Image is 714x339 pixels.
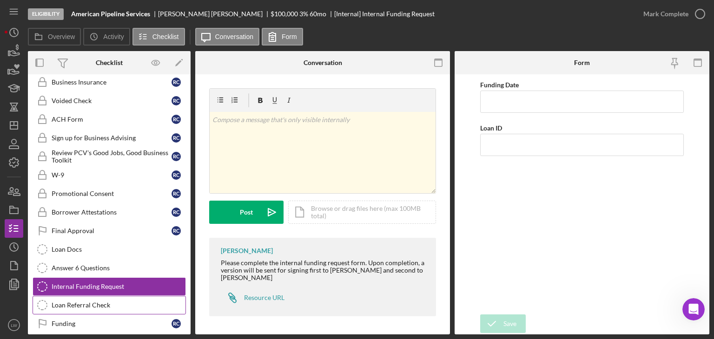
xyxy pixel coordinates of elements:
div: Answer 6 Questions [52,264,185,272]
label: Conversation [215,33,254,40]
button: Checklist [132,28,185,46]
div: R C [172,208,181,217]
label: Funding Date [480,81,519,89]
div: Final Approval [52,227,172,235]
iframe: Intercom live chat [682,298,705,320]
div: R C [172,96,181,105]
div: R C [172,152,181,161]
div: Funding [52,320,172,327]
a: Sign up for Business AdvisingRC [33,129,186,147]
div: Promotional Consent [52,190,172,197]
label: Checklist [152,33,179,40]
a: Final ApprovalRC [33,222,186,240]
div: Please complete the internal funding request form. Upon completion, a version will be sent for si... [221,259,427,281]
div: [Internal] Internal Funding Request [334,10,435,18]
button: Mark Complete [634,5,709,23]
button: Overview [28,28,81,46]
div: Loan Referral Check [52,301,185,309]
text: LW [11,323,18,328]
div: R C [172,319,181,328]
a: Internal Funding Request [33,277,186,296]
button: Activity [83,28,130,46]
button: Conversation [195,28,260,46]
b: American Pipeline Services [71,10,150,18]
div: R C [172,170,181,180]
div: Save [503,314,516,333]
a: Loan Docs [33,240,186,259]
label: Form [282,33,297,40]
div: Borrower Attestations [52,209,172,216]
div: Form [574,59,590,66]
label: Activity [103,33,124,40]
a: FundingRC [33,314,186,333]
div: Sign up for Business Advising [52,134,172,142]
div: Business Insurance [52,78,172,86]
div: R C [172,115,181,124]
div: Voided Check [52,97,172,104]
div: Loan Docs [52,246,185,253]
button: Post [209,201,284,224]
a: Promotional ConsentRC [33,184,186,203]
a: W-9RC [33,166,186,184]
div: Mark Complete [643,5,688,23]
a: Review PCV's Good Jobs, Good Business ToolkitRC [33,147,186,166]
div: R C [172,78,181,87]
div: W-9 [52,171,172,179]
label: Loan ID [480,124,502,132]
a: Resource URL [221,288,284,307]
div: Internal Funding Request [52,283,185,290]
div: R C [172,133,181,143]
span: $100,000 [271,10,298,18]
div: [PERSON_NAME] [PERSON_NAME] [158,10,271,18]
a: Borrower AttestationsRC [33,203,186,222]
button: LW [5,316,23,334]
div: Checklist [96,59,123,66]
a: Answer 6 Questions [33,259,186,277]
div: Post [240,201,253,224]
a: Voided CheckRC [33,91,186,110]
div: Eligibility [28,8,64,20]
div: 60 mo [310,10,326,18]
button: Form [262,28,303,46]
div: 3 % [299,10,308,18]
div: [PERSON_NAME] [221,247,273,254]
div: Resource URL [244,294,284,301]
label: Overview [48,33,75,40]
button: Save [480,314,526,333]
div: R C [172,226,181,235]
div: Conversation [304,59,342,66]
div: R C [172,189,181,198]
a: Business InsuranceRC [33,73,186,91]
div: Review PCV's Good Jobs, Good Business Toolkit [52,149,172,164]
a: Loan Referral Check [33,296,186,314]
div: ACH Form [52,116,172,123]
a: ACH FormRC [33,110,186,129]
